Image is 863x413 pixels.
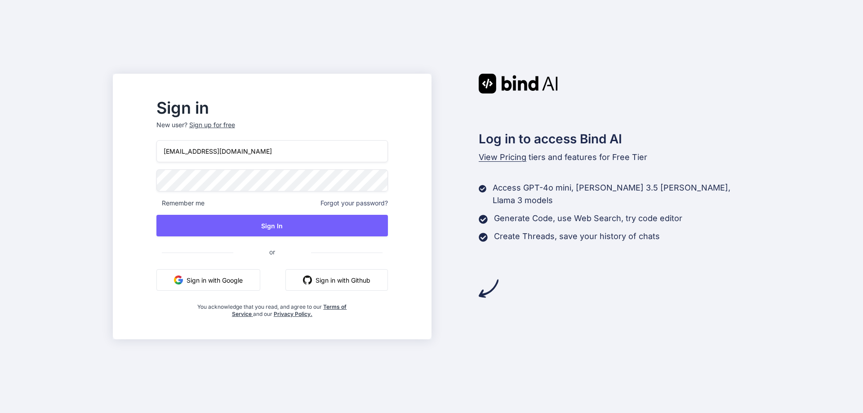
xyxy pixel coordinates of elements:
h2: Log in to access Bind AI [479,129,750,148]
span: or [233,241,311,263]
input: Login or Email [156,140,388,162]
span: View Pricing [479,152,526,162]
a: Privacy Policy. [274,311,312,317]
img: Bind AI logo [479,74,558,93]
button: Sign In [156,215,388,236]
p: Access GPT-4o mini, [PERSON_NAME] 3.5 [PERSON_NAME], Llama 3 models [493,182,750,207]
a: Terms of Service [232,303,347,317]
p: tiers and features for Free Tier [479,151,750,164]
div: You acknowledge that you read, and agree to our and our [195,298,350,318]
span: Forgot your password? [320,199,388,208]
img: github [303,275,312,284]
p: Generate Code, use Web Search, try code editor [494,212,682,225]
h2: Sign in [156,101,388,115]
span: Remember me [156,199,205,208]
p: New user? [156,120,388,140]
img: arrow [479,279,498,298]
img: google [174,275,183,284]
button: Sign in with Google [156,269,260,291]
div: Sign up for free [189,120,235,129]
button: Sign in with Github [285,269,388,291]
p: Create Threads, save your history of chats [494,230,660,243]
